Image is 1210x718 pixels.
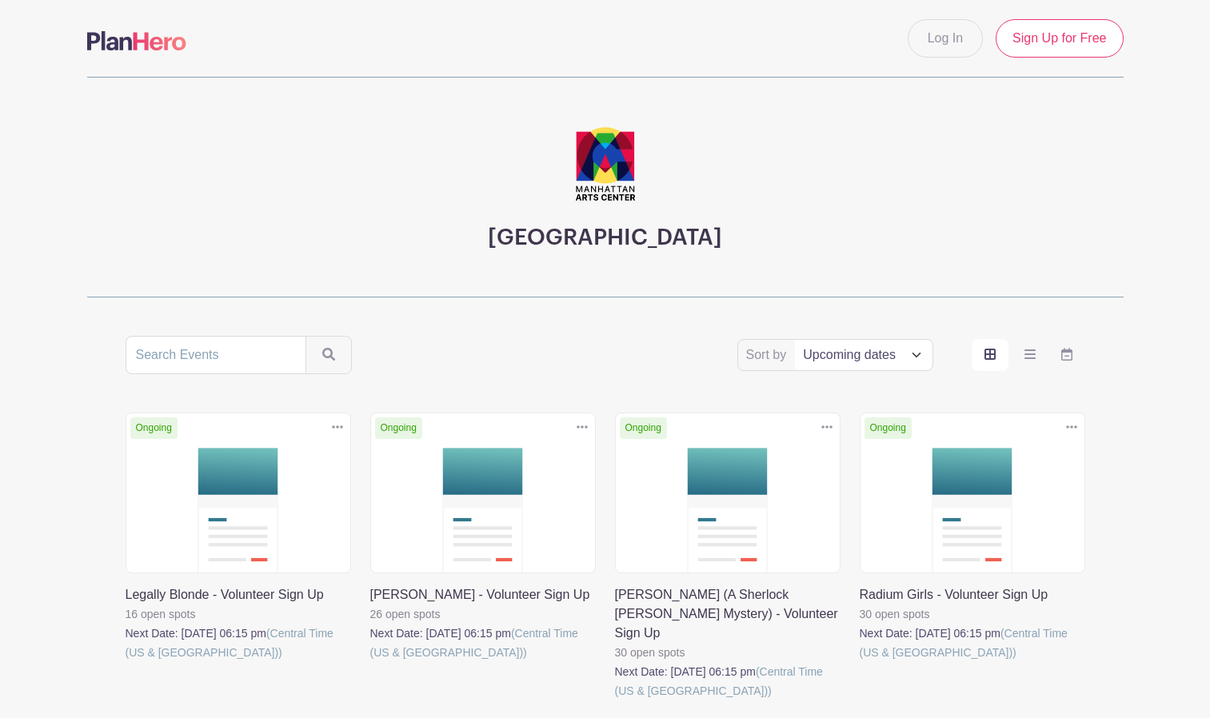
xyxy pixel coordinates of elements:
a: Log In [908,19,983,58]
h3: [GEOGRAPHIC_DATA] [488,225,722,252]
input: Search Events [126,336,306,374]
label: Sort by [746,345,792,365]
img: MAC_vertical%20logo_Final_RGB.png [557,116,653,212]
img: logo-507f7623f17ff9eddc593b1ce0a138ce2505c220e1c5a4e2b4648c50719b7d32.svg [87,31,186,50]
a: Sign Up for Free [996,19,1123,58]
div: order and view [972,339,1085,371]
